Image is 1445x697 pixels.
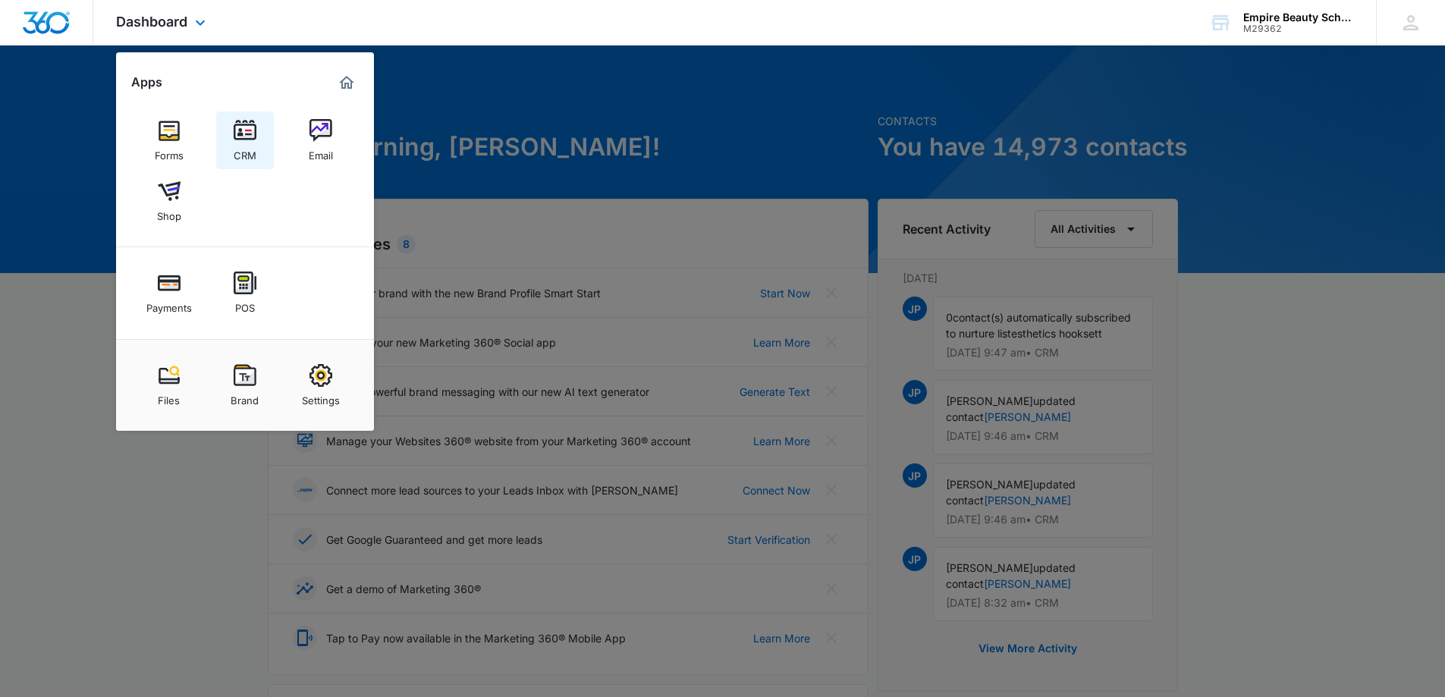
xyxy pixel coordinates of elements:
[155,142,184,162] div: Forms
[157,203,181,222] div: Shop
[302,387,340,407] div: Settings
[216,111,274,169] a: CRM
[235,294,255,314] div: POS
[216,356,274,414] a: Brand
[335,71,359,95] a: Marketing 360® Dashboard
[131,75,162,89] h2: Apps
[140,264,198,322] a: Payments
[140,356,198,414] a: Files
[234,142,256,162] div: CRM
[116,14,187,30] span: Dashboard
[292,356,350,414] a: Settings
[140,111,198,169] a: Forms
[140,172,198,230] a: Shop
[158,387,180,407] div: Files
[146,294,192,314] div: Payments
[1243,11,1354,24] div: account name
[216,264,274,322] a: POS
[1243,24,1354,34] div: account id
[292,111,350,169] a: Email
[231,387,259,407] div: Brand
[309,142,333,162] div: Email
